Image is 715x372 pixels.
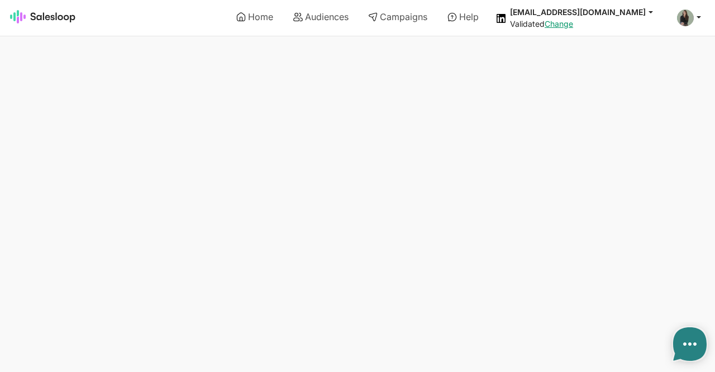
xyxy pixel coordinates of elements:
a: Campaigns [360,7,435,26]
a: Change [545,19,573,28]
a: Audiences [285,7,356,26]
a: Home [228,7,281,26]
button: [EMAIL_ADDRESS][DOMAIN_NAME] [510,7,664,17]
img: Salesloop [10,10,76,23]
div: Validated [510,19,664,29]
a: Help [440,7,487,26]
